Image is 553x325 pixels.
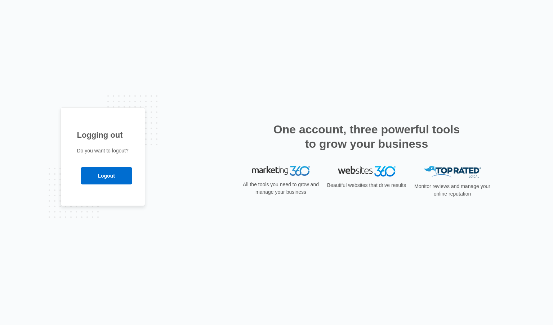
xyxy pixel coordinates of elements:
p: Do you want to logout? [77,147,129,155]
img: Marketing 360 [252,166,310,176]
p: Beautiful websites that drive results [326,182,407,189]
h1: Logging out [77,129,129,141]
img: Websites 360 [338,166,396,177]
img: Top Rated Local [424,166,481,178]
p: Monitor reviews and manage your online reputation [412,183,493,198]
h2: One account, three powerful tools to grow your business [271,122,462,151]
input: Logout [81,167,132,184]
p: All the tools you need to grow and manage your business [241,181,321,196]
